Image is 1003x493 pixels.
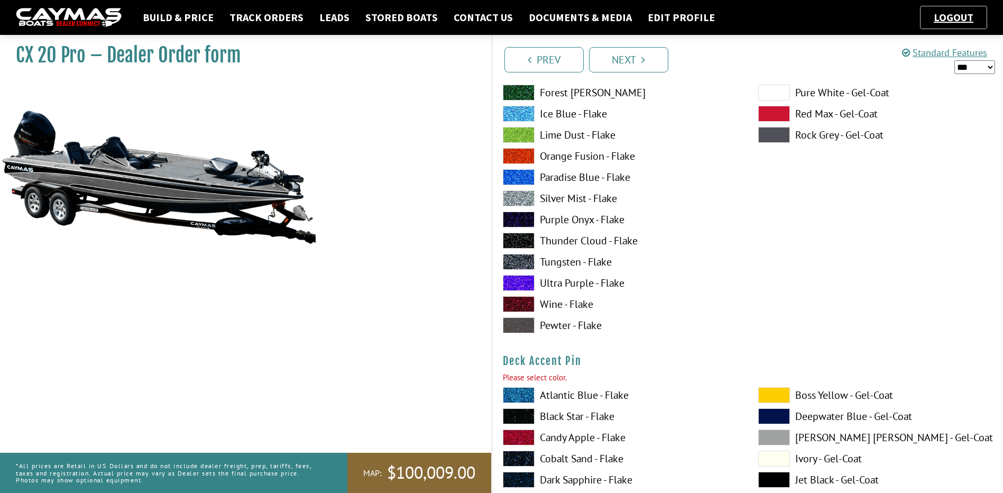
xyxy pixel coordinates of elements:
[16,457,324,489] p: *All prices are Retail in US Dollars and do not include dealer freight, prep, tariffs, fees, taxe...
[503,408,737,424] label: Black Star - Flake
[642,11,720,24] a: Edit Profile
[347,453,491,493] a: MAP:$100,009.00
[503,372,993,384] div: Please select color.
[503,169,737,185] label: Paradise Blue - Flake
[503,430,737,445] label: Candy Apple - Flake
[758,387,992,403] label: Boss Yellow - Gel-Coat
[503,317,737,333] label: Pewter - Flake
[16,8,122,28] img: caymas-dealer-connect-2ed40d3bc7270c1d8d7ffb4b79bf05adc795679939227970def78ec6f6c03838.gif
[928,11,979,24] a: Logout
[503,85,737,101] label: Forest [PERSON_NAME]
[504,47,584,72] a: Prev
[503,233,737,249] label: Thunder Cloud - Flake
[503,472,737,488] label: Dark Sapphire - Flake
[902,47,987,59] a: Standard Features
[503,127,737,143] label: Lime Dust - Flake
[503,387,737,403] label: Atlantic Blue - Flake
[137,11,219,24] a: Build & Price
[360,11,443,24] a: Stored Boats
[758,106,992,122] label: Red Max - Gel-Coat
[589,47,668,72] a: Next
[503,354,993,368] h4: Deck Accent Pin
[503,275,737,291] label: Ultra Purple - Flake
[523,11,637,24] a: Documents & Media
[314,11,355,24] a: Leads
[224,11,309,24] a: Track Orders
[503,148,737,164] label: Orange Fusion - Flake
[503,254,737,270] label: Tungsten - Flake
[16,43,465,67] h1: CX 20 Pro – Dealer Order form
[758,472,992,488] label: Jet Black - Gel-Coat
[363,468,382,479] span: MAP:
[503,296,737,312] label: Wine - Flake
[387,462,475,484] span: $100,009.00
[758,85,992,101] label: Pure White - Gel-Coat
[503,190,737,206] label: Silver Mist - Flake
[758,127,992,143] label: Rock Grey - Gel-Coat
[758,408,992,424] label: Deepwater Blue - Gel-Coat
[503,212,737,227] label: Purple Onyx - Flake
[448,11,518,24] a: Contact Us
[758,430,992,445] label: [PERSON_NAME] [PERSON_NAME] - Gel-Coat
[503,106,737,122] label: Ice Blue - Flake
[503,451,737,467] label: Cobalt Sand - Flake
[758,451,992,467] label: Ivory - Gel-Coat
